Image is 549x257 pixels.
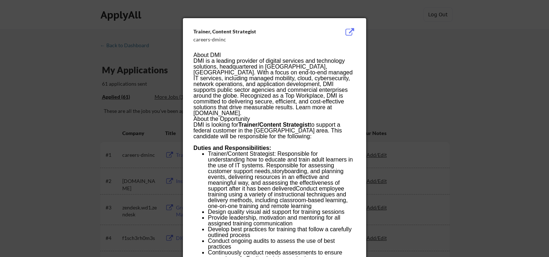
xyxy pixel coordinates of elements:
strong: Trainer/Content Strategist [238,122,310,128]
li: Trainer/Content Strategist: Responsible for understanding how to educate and train adult learners... [208,151,355,209]
li: Provide leadership, motivation and mentoring for all assigned training communication [208,215,355,227]
div: Trainer, Content Strategist [193,28,319,35]
li: Design quality visual aid support for training sessions [208,209,355,215]
p: DMI is a leading provider of digital services and technology solutions, headquartered in [GEOGRAP... [193,58,355,116]
strong: Duties and Responsibilities: [193,145,271,151]
h2: About the Opportunity [193,116,355,122]
div: careers-dminc [193,36,319,43]
p: DMI is looking for to support a federal customer in the [GEOGRAPHIC_DATA] area. This candidate wi... [193,122,355,139]
h2: About DMI [193,52,355,58]
li: Conduct ongoing audits to assess the use of best practices [208,238,355,250]
li: Develop best practices for training that follow a carefully outlined process [208,227,355,238]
